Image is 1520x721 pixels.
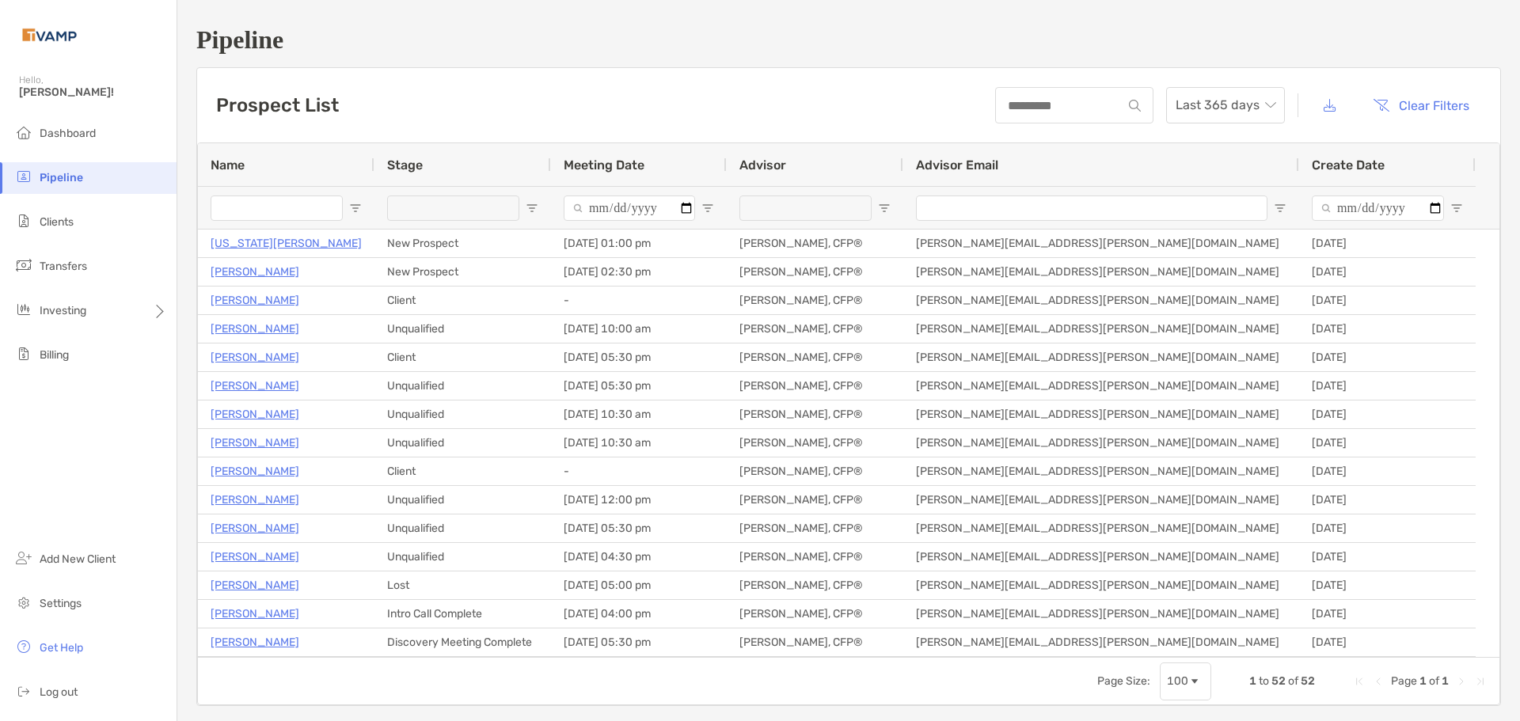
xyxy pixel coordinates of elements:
div: [PERSON_NAME], CFP® [727,343,903,371]
div: Unqualified [374,315,551,343]
img: investing icon [14,300,33,319]
div: [DATE] 04:30 pm [551,543,727,571]
span: [PERSON_NAME]! [19,85,167,99]
span: Add New Client [40,552,116,566]
div: [DATE] [1299,628,1476,656]
div: [PERSON_NAME], CFP® [727,372,903,400]
div: [PERSON_NAME][EMAIL_ADDRESS][PERSON_NAME][DOMAIN_NAME] [903,287,1299,314]
a: [PERSON_NAME] [211,461,299,481]
div: [PERSON_NAME][EMAIL_ADDRESS][PERSON_NAME][DOMAIN_NAME] [903,571,1299,599]
button: Open Filter Menu [349,202,362,214]
button: Open Filter Menu [1450,202,1463,214]
p: [PERSON_NAME] [211,632,299,652]
img: Zoe Logo [19,6,80,63]
span: Advisor [739,157,786,173]
span: Clients [40,215,74,229]
img: add_new_client icon [14,548,33,567]
span: Transfers [40,260,87,273]
div: [PERSON_NAME], CFP® [727,258,903,286]
div: Unqualified [374,514,551,542]
div: - [551,457,727,485]
div: [PERSON_NAME], CFP® [727,315,903,343]
a: [PERSON_NAME] [211,404,299,424]
img: transfers icon [14,256,33,275]
span: 1 [1419,674,1427,688]
img: input icon [1129,100,1141,112]
div: 100 [1167,674,1188,688]
div: [DATE] [1299,230,1476,257]
div: [PERSON_NAME], CFP® [727,230,903,257]
div: [DATE] 04:00 pm [551,600,727,628]
div: [PERSON_NAME][EMAIL_ADDRESS][PERSON_NAME][DOMAIN_NAME] [903,514,1299,542]
div: [DATE] [1299,600,1476,628]
div: [DATE] 05:30 pm [551,372,727,400]
div: Client [374,457,551,485]
div: [PERSON_NAME], CFP® [727,486,903,514]
div: [PERSON_NAME][EMAIL_ADDRESS][PERSON_NAME][DOMAIN_NAME] [903,429,1299,457]
p: [PERSON_NAME] [211,262,299,282]
span: Pipeline [40,171,83,184]
span: of [1288,674,1298,688]
a: [PERSON_NAME] [211,490,299,510]
div: [PERSON_NAME], CFP® [727,543,903,571]
button: Open Filter Menu [878,202,891,214]
div: Page Size: [1097,674,1150,688]
a: [PERSON_NAME] [211,433,299,453]
div: [DATE] 05:30 pm [551,628,727,656]
span: Log out [40,685,78,699]
button: Open Filter Menu [526,202,538,214]
img: dashboard icon [14,123,33,142]
a: [US_STATE][PERSON_NAME] [211,233,362,253]
div: [PERSON_NAME], CFP® [727,628,903,656]
div: Lost [374,571,551,599]
a: [PERSON_NAME] [211,604,299,624]
img: pipeline icon [14,167,33,186]
a: [PERSON_NAME] [211,290,299,310]
span: of [1429,674,1439,688]
div: [PERSON_NAME][EMAIL_ADDRESS][PERSON_NAME][DOMAIN_NAME] [903,543,1299,571]
div: [DATE] [1299,287,1476,314]
p: [PERSON_NAME] [211,518,299,538]
span: Last 365 days [1176,88,1275,123]
div: [DATE] [1299,315,1476,343]
a: [PERSON_NAME] [211,319,299,339]
h1: Pipeline [196,25,1501,55]
div: [DATE] 10:00 am [551,315,727,343]
div: Page Size [1160,662,1211,700]
div: [DATE] 02:30 pm [551,258,727,286]
div: [DATE] [1299,571,1476,599]
div: [DATE] [1299,514,1476,542]
div: [PERSON_NAME], CFP® [727,400,903,428]
span: Meeting Date [564,157,644,173]
div: [PERSON_NAME], CFP® [727,457,903,485]
div: [DATE] [1299,400,1476,428]
span: Get Help [40,641,83,655]
div: Last Page [1474,675,1487,688]
div: [PERSON_NAME], CFP® [727,287,903,314]
div: Client [374,343,551,371]
div: [PERSON_NAME][EMAIL_ADDRESS][PERSON_NAME][DOMAIN_NAME] [903,486,1299,514]
span: 52 [1271,674,1286,688]
img: get-help icon [14,637,33,656]
div: First Page [1353,675,1366,688]
a: [PERSON_NAME] [211,347,299,367]
a: [PERSON_NAME] [211,547,299,567]
div: Discovery Meeting Complete [374,628,551,656]
span: Stage [387,157,423,173]
div: [PERSON_NAME], CFP® [727,514,903,542]
span: Billing [40,348,69,362]
div: [PERSON_NAME], CFP® [727,600,903,628]
p: [PERSON_NAME] [211,376,299,396]
span: 52 [1301,674,1315,688]
div: Unqualified [374,372,551,400]
a: [PERSON_NAME] [211,575,299,595]
div: [PERSON_NAME][EMAIL_ADDRESS][PERSON_NAME][DOMAIN_NAME] [903,315,1299,343]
